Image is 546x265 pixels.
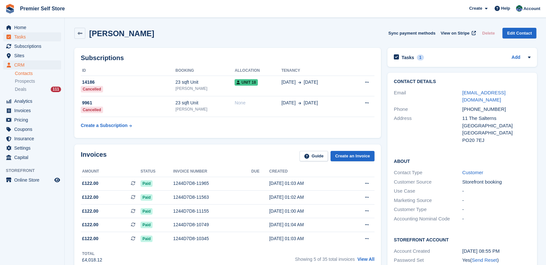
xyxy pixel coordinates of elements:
a: menu [3,115,61,124]
span: [DATE] [281,100,296,106]
a: Create a Subscription [81,120,132,132]
div: [DATE] 01:03 AM [269,235,345,242]
th: Allocation [235,66,281,76]
div: Create a Subscription [81,122,128,129]
div: £4,018.12 [82,257,102,263]
h2: Subscriptions [81,54,374,62]
h2: [PERSON_NAME] [89,29,154,38]
span: [DATE] [281,79,296,86]
h2: Tasks [402,55,414,60]
span: Pricing [14,115,53,124]
div: 14186 [81,79,175,86]
span: ( ) [470,257,499,263]
div: Account Created [394,248,462,255]
span: Capital [14,153,53,162]
div: Total [82,251,102,257]
h2: Storefront Account [394,236,530,243]
a: menu [3,134,61,143]
span: Storefront [6,167,64,174]
span: Sites [14,51,53,60]
div: Address [394,115,462,144]
th: Created [269,166,345,177]
span: £122.00 [82,180,99,187]
span: Subscriptions [14,42,53,51]
a: menu [3,106,61,115]
a: Premier Self Store [17,3,68,14]
div: [GEOGRAPHIC_DATA] [462,129,531,137]
a: View All [357,257,374,262]
a: Guide [299,151,328,162]
th: Booking [175,66,235,76]
div: Cancelled [81,107,103,113]
th: Tenancy [281,66,349,76]
a: [EMAIL_ADDRESS][DOMAIN_NAME] [462,90,506,103]
div: Phone [394,106,462,113]
h2: Invoices [81,151,107,162]
div: 1244D7D8-10749 [173,221,251,228]
span: View on Stripe [441,30,469,37]
div: 1244D7D8-11965 [173,180,251,187]
div: Password Set [394,257,462,264]
th: ID [81,66,175,76]
span: Prospects [15,78,35,84]
div: Accounting Nominal Code [394,215,462,223]
span: Invoices [14,106,53,115]
span: Insurance [14,134,53,143]
a: Preview store [53,176,61,184]
span: £122.00 [82,194,99,201]
div: [DATE] 01:00 AM [269,208,345,215]
div: 9961 [81,100,175,106]
span: Unit 18 [235,79,258,86]
div: - [462,206,531,213]
span: Home [14,23,53,32]
div: Customer Type [394,206,462,213]
div: 1 [417,55,424,60]
a: menu [3,51,61,60]
span: Coupons [14,125,53,134]
div: PO20 7EJ [462,137,531,144]
div: None [235,100,281,106]
div: [DATE] 01:03 AM [269,180,345,187]
a: menu [3,125,61,134]
div: Yes [462,257,531,264]
div: - [462,187,531,195]
th: Due [251,166,269,177]
span: [DATE] [304,79,318,86]
img: Jo Granger [516,5,522,12]
div: [PERSON_NAME] [175,106,235,112]
span: Help [501,5,510,12]
a: View on Stripe [438,28,477,38]
a: Deals 111 [15,86,61,93]
a: Create an Invoice [331,151,374,162]
a: menu [3,175,61,185]
div: 1244D7D8-11563 [173,194,251,201]
a: menu [3,42,61,51]
span: CRM [14,60,53,69]
span: Paid [141,222,152,228]
a: Prospects [15,78,61,85]
div: [DATE] 01:04 AM [269,221,345,228]
span: Paid [141,208,152,215]
th: Amount [81,166,141,177]
span: Online Store [14,175,53,185]
span: £122.00 [82,235,99,242]
a: Send Reset [472,257,497,263]
div: [DATE] 08:55 PM [462,248,531,255]
span: £122.00 [82,221,99,228]
div: [GEOGRAPHIC_DATA] [462,122,531,130]
span: Showing 5 of 35 total invoices [295,257,355,262]
span: Deals [15,86,26,92]
th: Status [141,166,173,177]
a: Customer [462,170,483,175]
h2: Contact Details [394,79,530,84]
div: [PHONE_NUMBER] [462,106,531,113]
img: stora-icon-8386f47178a22dfd0bd8f6a31ec36ba5ce8667c1dd55bd0f319d3a0aa187defe.svg [5,4,15,14]
div: - [462,215,531,223]
div: - [462,197,531,204]
button: Delete [479,28,497,38]
a: menu [3,143,61,153]
span: Tasks [14,32,53,41]
span: Analytics [14,97,53,106]
span: Paid [141,194,152,201]
div: [PERSON_NAME] [175,86,235,91]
